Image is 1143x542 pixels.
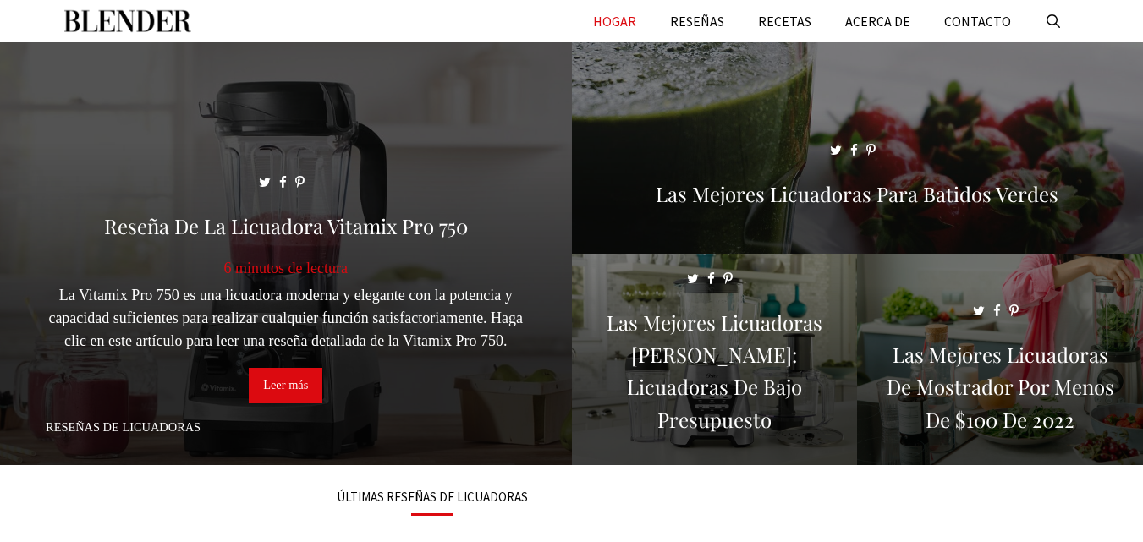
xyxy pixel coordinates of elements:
a: Reseñas de licuadoras [46,420,201,434]
font: ACERCA DE [845,13,910,30]
font: RECETAS [758,13,811,30]
font: ÚLTIMAS RESEÑAS DE LICUADORAS [337,489,528,505]
font: CONTACTO [944,13,1011,30]
font: RESEÑAS [670,13,724,30]
font: HOGAR [593,13,636,30]
font: Leer más [263,378,308,391]
a: Leer más [249,368,322,403]
a: Las mejores licuadoras Oster del mercado: licuadoras de bajo presupuesto [572,445,858,462]
a: Las mejores licuadoras de mostrador por menos de $100 de 2022 [857,445,1143,462]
